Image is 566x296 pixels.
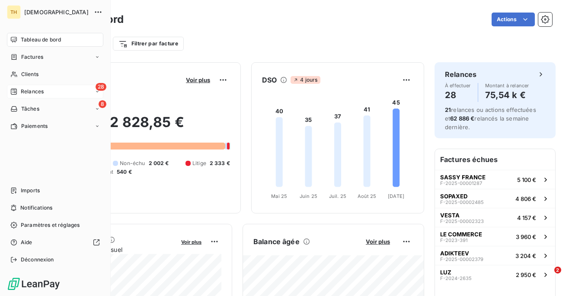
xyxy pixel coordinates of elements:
span: 3 960 € [516,233,536,240]
span: relances ou actions effectuées et relancés la semaine dernière. [445,106,536,130]
tspan: Août 25 [358,193,377,199]
button: LUZF-2024-26352 950 € [435,265,555,284]
span: F-2025-00002485 [440,200,484,205]
span: Paiements [21,122,48,130]
button: Actions [492,13,535,26]
h6: DSO [262,75,277,85]
button: SASSY FRANCEF-2025-000012875 100 € [435,170,555,189]
iframe: Intercom live chat [537,267,557,287]
h2: 182 828,85 € [49,114,230,140]
button: Voir plus [363,238,393,245]
span: 28 [96,83,106,91]
span: VESTA [440,212,460,219]
span: Montant à relancer [485,83,529,88]
span: [DEMOGRAPHIC_DATA] [24,9,89,16]
span: Factures [21,53,43,61]
button: LE COMMERCEF-2023-3913 960 € [435,227,555,246]
button: Filtrer par facture [113,37,184,51]
span: Voir plus [181,239,201,245]
span: F-2025-00002323 [440,219,484,224]
tspan: Mai 25 [271,193,287,199]
span: F-2024-2635 [440,276,472,281]
span: 62 886 € [450,115,474,122]
span: Clients [21,70,38,78]
span: 3 204 € [515,252,536,259]
a: Aide [7,236,103,249]
span: 4 157 € [517,214,536,221]
span: 5 100 € [517,176,536,183]
span: 2 950 € [516,271,536,278]
span: 4 806 € [515,195,536,202]
tspan: [DATE] [388,193,404,199]
span: Déconnexion [21,256,54,264]
span: 4 jours [291,76,320,84]
span: 2 333 € [210,159,230,167]
h6: Balance âgée [253,236,300,247]
span: F-2023-391 [440,238,467,243]
span: 540 € [117,168,132,176]
span: 2 [554,267,561,274]
span: Litige [192,159,206,167]
span: 2 002 € [149,159,169,167]
h6: Factures échues [435,149,555,170]
h4: 75,54 k € [485,88,529,102]
span: F-2025-00001287 [440,181,482,186]
span: Tableau de bord [21,36,61,44]
button: VESTAF-2025-000023234 157 € [435,208,555,227]
span: Chiffre d'affaires mensuel [49,245,175,254]
span: 8 [99,100,106,108]
span: LE COMMERCE [440,231,482,238]
button: Voir plus [183,76,213,84]
span: Tâches [21,105,39,113]
span: SOPAXED [440,193,467,200]
span: Notifications [20,204,52,212]
span: Paramètres et réglages [21,221,80,229]
span: Aide [21,239,32,246]
span: 21 [445,106,451,113]
h4: 28 [445,88,471,102]
span: Non-échu [120,159,145,167]
span: Voir plus [366,238,390,245]
h6: Relances [445,69,476,80]
button: ADIKTEEVF-2025-000023793 204 € [435,246,555,265]
div: TH [7,5,21,19]
button: SOPAXEDF-2025-000024854 806 € [435,189,555,208]
span: Voir plus [186,76,210,83]
span: Relances [21,88,44,95]
span: ADIKTEEV [440,250,469,257]
span: LUZ [440,269,451,276]
span: À effectuer [445,83,471,88]
span: F-2025-00002379 [440,257,483,262]
span: SASSY FRANCE [440,174,486,181]
tspan: Juil. 25 [329,193,346,199]
span: Imports [21,187,40,194]
img: Logo LeanPay [7,277,61,291]
tspan: Juin 25 [300,193,317,199]
button: Voir plus [179,238,204,245]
